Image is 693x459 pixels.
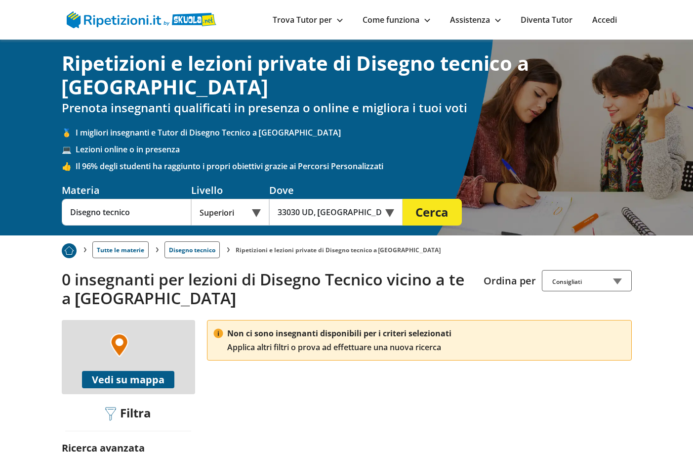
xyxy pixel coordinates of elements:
a: Disegno tecnico [164,241,220,258]
li: Ripetizioni e lezioni private di Disegno tecnico a [GEOGRAPHIC_DATA] [236,246,441,254]
img: Marker [110,333,128,357]
h2: 0 insegnanti per lezioni di Disegno Tecnico vicino a te a [GEOGRAPHIC_DATA] [62,270,476,308]
label: Ricerca avanzata [62,441,145,455]
button: Vedi su mappa [82,371,174,388]
span: I migliori insegnanti e Tutor di Disegno Tecnico a [GEOGRAPHIC_DATA] [76,127,632,138]
input: Es. Matematica [62,199,191,226]
div: Materia [62,184,191,197]
p: Applica altri filtri o prova ad effettuare una nuova ricerca [227,326,451,354]
a: Diventa Tutor [521,14,572,25]
h1: Ripetizioni e lezioni private di Disegno tecnico a [GEOGRAPHIC_DATA] [62,51,632,99]
label: Ordina per [484,274,536,287]
a: Tutte le materie [92,241,149,258]
div: Filtra [102,406,155,421]
div: Livello [191,184,269,197]
span: Il 96% degli studenti ha raggiunto i propri obiettivi grazie ai Percorsi Personalizzati [76,161,632,172]
img: prenota una consulenza [213,328,223,338]
a: Come funziona [363,14,430,25]
div: Dove [269,184,403,197]
a: Trova Tutor per [273,14,343,25]
span: 👍 [62,161,76,172]
nav: breadcrumb d-none d-tablet-block [62,235,632,258]
input: Es. Indirizzo o CAP [269,199,389,226]
img: Filtra filtri mobile [105,407,116,421]
a: Assistenza [450,14,501,25]
span: Lezioni online o in presenza [76,144,632,155]
img: Piu prenotato [62,243,77,258]
button: Cerca [403,199,462,226]
div: Consigliati [542,270,632,291]
h2: Prenota insegnanti qualificati in presenza o online e migliora i tuoi voti [62,101,632,115]
a: logo Skuola.net | Ripetizioni.it [67,13,216,24]
span: 🥇 [62,127,76,138]
div: Superiori [191,199,269,226]
img: logo Skuola.net | Ripetizioni.it [67,11,216,28]
span: 💻 [62,144,76,155]
a: Accedi [592,14,617,25]
span: Non ci sono insegnanti disponibili per i criteri selezionati [227,328,451,339]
